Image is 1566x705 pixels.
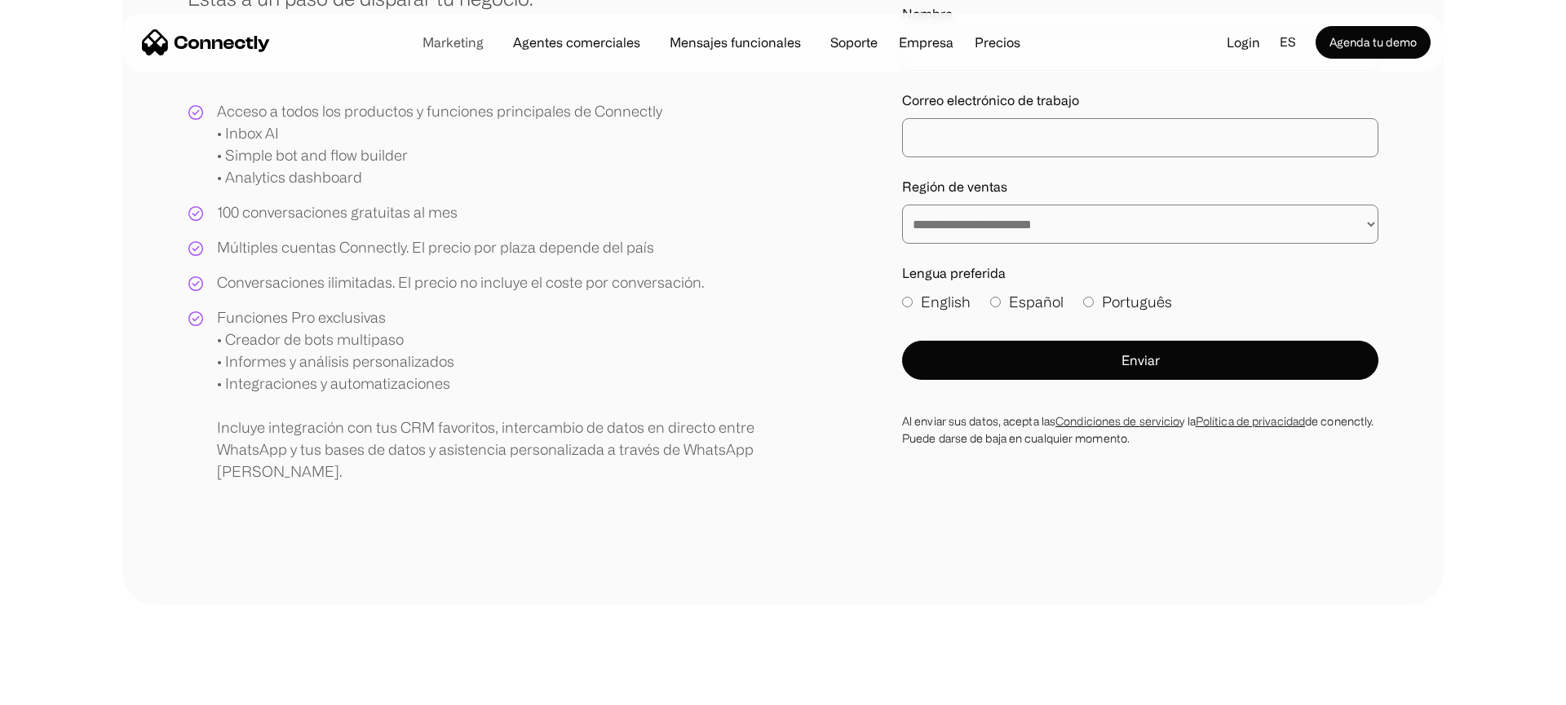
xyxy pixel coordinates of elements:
[1083,297,1094,307] input: Português
[902,297,913,307] input: English
[1280,30,1296,55] div: es
[1083,291,1172,313] label: Português
[217,306,783,482] div: Funciones Pro exclusivas • Creador de bots multipaso • Informes y análisis personalizados • Integ...
[902,90,1378,110] label: Correo electrónico de trabajo
[990,291,1064,313] label: Español
[902,412,1378,447] div: Al enviar sus datos, acepta las y la de conenctly. Puede darse de baja en cualquier momento.
[217,271,704,293] div: Conversaciones ilimitadas. El precio no incluye el coste por conversación.
[33,676,98,699] ul: Language list
[902,263,1378,283] label: Lengua preferida
[902,341,1378,380] button: Enviar
[990,297,1001,307] input: Español
[962,36,1033,49] a: Precios
[899,31,953,54] div: Empresa
[902,291,971,313] label: English
[902,177,1378,196] label: Región de ventas
[16,675,98,699] aside: Language selected: Español
[409,36,497,49] a: Marketing
[500,36,653,49] a: Agentes comerciales
[142,30,270,55] a: home
[217,236,654,258] div: Múltiples cuentas Connectly. El precio por plaza depende del país
[1214,30,1273,55] a: Login
[217,100,662,188] div: Acceso a todos los productos y funciones principales de Connectly • Inbox AI • Simple bot and flo...
[1196,415,1305,427] a: Política de privacidad
[1055,415,1179,427] a: Condiciones de servicio
[1316,26,1431,59] a: Agenda tu demo
[657,36,814,49] a: Mensajes funcionales
[217,201,458,223] div: 100 conversaciones gratuitas al mes
[894,31,958,54] div: Empresa
[1273,30,1316,55] div: es
[817,36,891,49] a: Soporte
